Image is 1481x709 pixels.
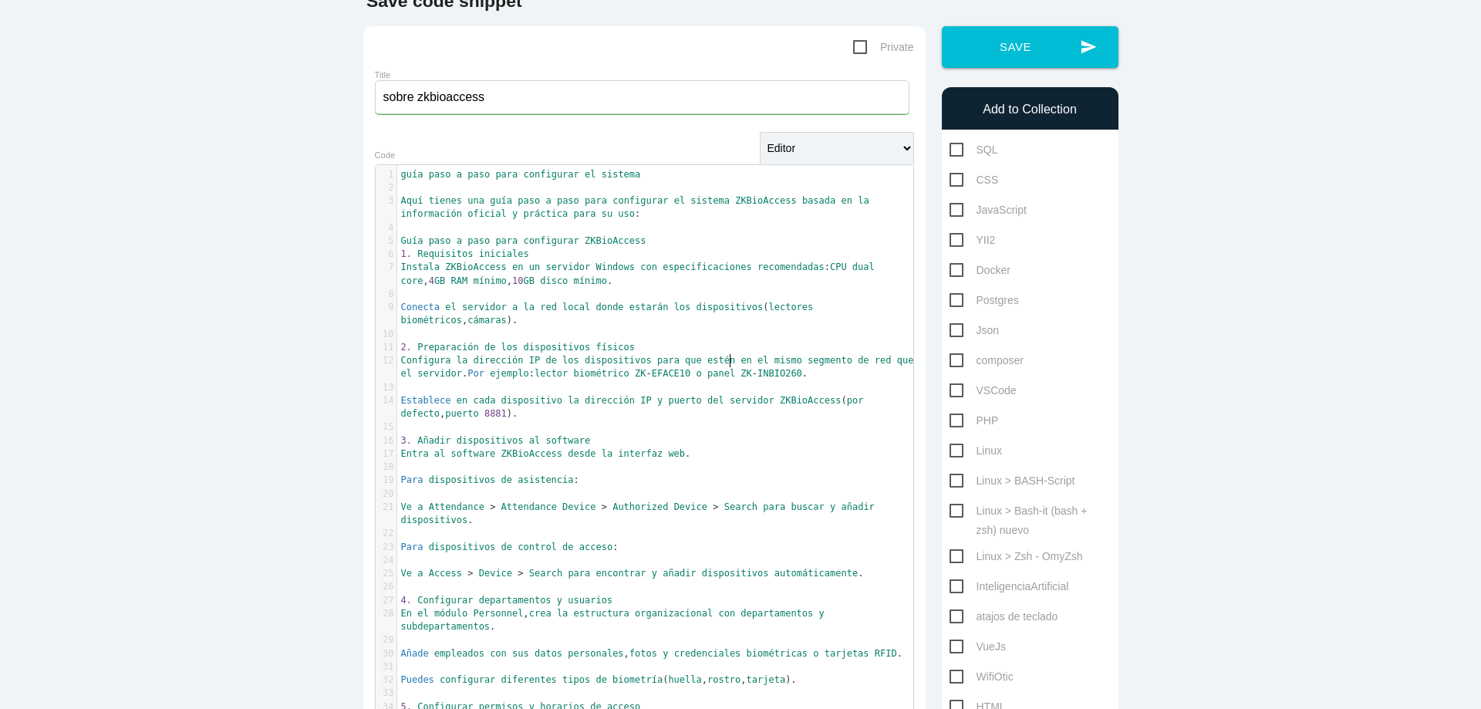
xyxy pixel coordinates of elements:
[950,411,999,430] span: PHP
[401,474,579,485] span: :
[707,674,740,685] span: rostro
[473,275,506,286] span: mínimo
[401,169,423,180] span: guía
[401,395,869,419] span: ( , ).
[376,221,396,235] div: 4
[529,435,540,446] span: al
[501,501,557,512] span: Attendance
[479,248,529,259] span: iniciales
[429,542,496,552] span: dispositivos
[518,474,573,485] span: asistencia
[429,169,451,180] span: paso
[529,568,562,579] span: Search
[535,648,562,659] span: datos
[401,648,903,659] span: , .
[417,608,428,619] span: el
[401,674,434,685] span: Puedes
[401,542,423,552] span: Para
[830,262,847,272] span: CPU
[376,181,396,194] div: 2
[401,315,462,326] span: biométricos
[574,608,629,619] span: estructura
[802,195,835,206] span: basada
[668,395,701,406] span: puerto
[602,208,612,219] span: su
[376,194,396,208] div: 3
[545,435,590,446] span: software
[585,195,607,206] span: para
[376,527,396,540] div: 22
[376,328,396,341] div: 10
[479,595,552,606] span: departamentos
[585,169,595,180] span: el
[401,608,830,632] span: , .
[674,501,707,512] span: Device
[429,195,462,206] span: tienes
[718,608,735,619] span: con
[512,262,523,272] span: en
[376,235,396,248] div: 5
[825,648,869,659] span: tarjetas
[674,648,741,659] span: credenciales
[401,501,412,512] span: Ve
[401,235,423,246] span: Guía
[417,501,423,512] span: a
[752,368,757,379] span: -
[401,262,440,272] span: Instala
[1080,26,1097,68] i: send
[417,248,473,259] span: Requisitos
[574,368,629,379] span: biométrico
[663,648,668,659] span: y
[467,235,490,246] span: paso
[557,595,562,606] span: y
[842,501,875,512] span: añadir
[457,395,467,406] span: en
[529,355,540,366] span: IP
[562,674,590,685] span: tipos
[376,341,396,354] div: 11
[376,633,396,647] div: 29
[501,674,557,685] span: diferentes
[853,38,914,57] span: Private
[501,342,518,353] span: los
[512,302,518,312] span: a
[376,474,396,487] div: 19
[707,355,735,366] span: estén
[490,368,529,379] span: ejemplo
[735,195,796,206] span: ZKBioAccess
[490,648,507,659] span: con
[595,302,623,312] span: donde
[429,501,484,512] span: Attendance
[950,103,1111,116] h6: Add to Collection
[457,355,467,366] span: la
[663,262,752,272] span: especificaciones
[401,302,819,326] span: ( , ).
[401,275,423,286] span: core
[640,395,651,406] span: IP
[690,195,730,206] span: sistema
[612,195,668,206] span: configurar
[473,355,523,366] span: dirección
[467,169,490,180] span: paso
[585,355,652,366] span: dispositivos
[950,231,996,250] span: YII2
[445,408,478,419] span: puerto
[376,647,396,660] div: 30
[512,208,518,219] span: y
[674,302,691,312] span: los
[612,501,668,512] span: Authorized
[376,594,396,607] div: 27
[640,262,657,272] span: con
[467,315,507,326] span: cámaras
[602,501,607,512] span: >
[518,542,557,552] span: control
[875,355,892,366] span: red
[376,501,396,514] div: 21
[545,195,551,206] span: a
[401,542,619,552] span: :
[375,80,909,114] input: What does this code do?
[657,355,680,366] span: para
[401,395,451,406] span: Establece
[858,195,869,206] span: la
[429,474,496,485] span: dispositivos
